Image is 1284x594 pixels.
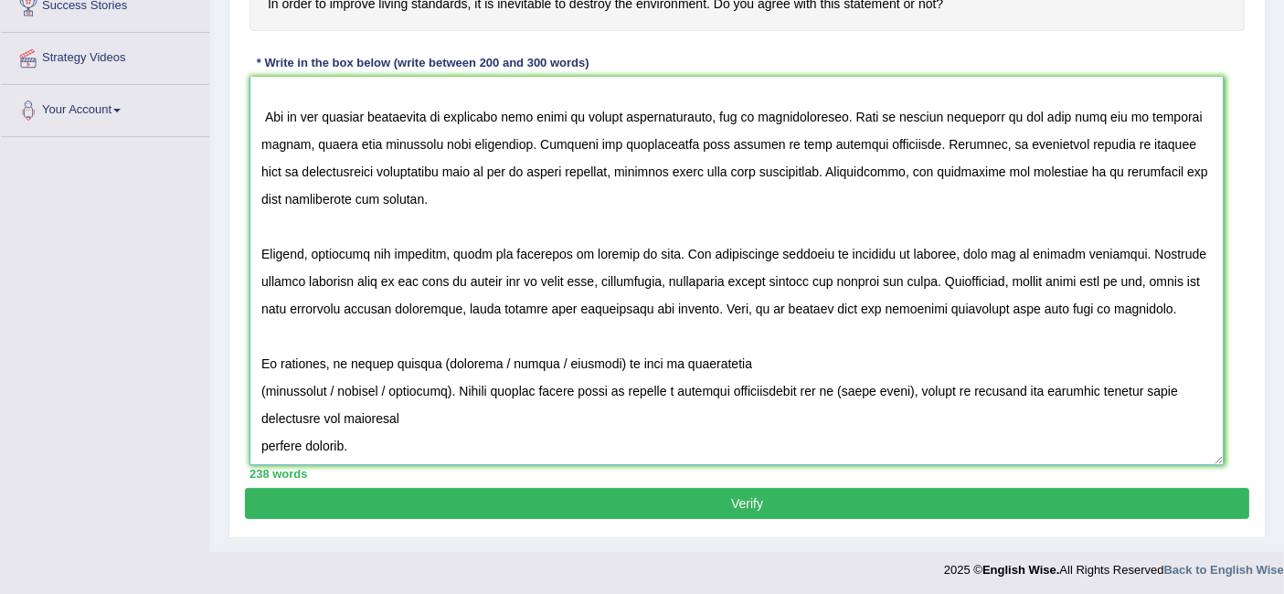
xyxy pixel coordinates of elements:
[245,488,1249,519] button: Verify
[944,552,1284,578] div: 2025 © All Rights Reserved
[249,54,596,71] div: * Write in the box below (write between 200 and 300 words)
[982,563,1059,577] strong: English Wise.
[1,85,209,131] a: Your Account
[1164,563,1284,577] a: Back to English Wise
[249,465,1245,483] div: 238 words
[1,33,209,79] a: Strategy Videos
